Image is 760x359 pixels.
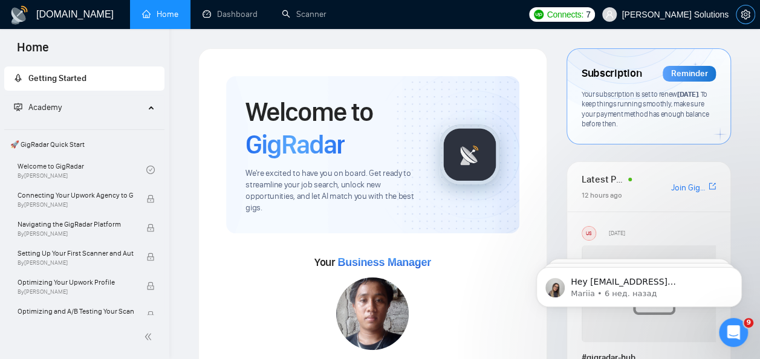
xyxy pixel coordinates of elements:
[245,95,420,161] h1: Welcome to
[518,242,760,326] iframe: Intercom notifications сообщение
[28,102,62,112] span: Academy
[719,318,748,347] iframe: Intercom live chat
[144,331,156,343] span: double-left
[709,181,716,191] span: export
[146,282,155,290] span: lock
[146,253,155,261] span: lock
[18,157,146,183] a: Welcome to GigRadarBy[PERSON_NAME]
[709,181,716,192] a: export
[582,63,641,84] span: Subscription
[7,39,59,64] span: Home
[582,191,622,199] span: 12 hours ago
[18,276,134,288] span: Optimizing Your Upwork Profile
[146,224,155,232] span: lock
[14,103,22,111] span: fund-projection-screen
[336,277,409,350] img: 1708932541432-WhatsApp%20Image%202024-02-26%20at%2015.20.52-2.jpeg
[18,247,134,259] span: Setting Up Your First Scanner and Auto-Bidder
[547,8,583,21] span: Connects:
[609,228,625,239] span: [DATE]
[534,10,544,19] img: upwork-logo.png
[18,259,134,267] span: By [PERSON_NAME]
[203,9,258,19] a: dashboardDashboard
[28,73,86,83] span: Getting Started
[314,256,431,269] span: Your
[663,66,716,82] div: Reminder
[146,166,155,174] span: check-circle
[146,195,155,203] span: lock
[671,181,706,195] a: Join GigRadar Slack Community
[582,227,596,240] div: US
[586,8,591,21] span: 7
[744,318,753,328] span: 9
[605,10,614,19] span: user
[282,9,326,19] a: searchScanner
[337,256,430,268] span: Business Manager
[18,305,134,317] span: Optimizing and A/B Testing Your Scanner for Better Results
[677,89,698,99] span: [DATE]
[4,66,164,91] li: Getting Started
[582,172,625,187] span: Latest Posts from the GigRadar Community
[142,9,178,19] a: homeHome
[245,128,345,161] span: GigRadar
[18,189,134,201] span: Connecting Your Upwork Agency to GigRadar
[5,132,163,157] span: 🚀 GigRadar Quick Start
[736,10,755,19] a: setting
[14,102,62,112] span: Academy
[736,5,755,24] button: setting
[18,201,134,209] span: By [PERSON_NAME]
[18,288,134,296] span: By [PERSON_NAME]
[440,125,500,185] img: gigradar-logo.png
[18,230,134,238] span: By [PERSON_NAME]
[18,218,134,230] span: Navigating the GigRadar Platform
[582,89,709,129] span: Your subscription is set to renew . To keep things running smoothly, make sure your payment metho...
[14,74,22,82] span: rocket
[146,311,155,319] span: lock
[10,5,29,25] img: logo
[245,168,420,214] span: We're excited to have you on board. Get ready to streamline your job search, unlock new opportuni...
